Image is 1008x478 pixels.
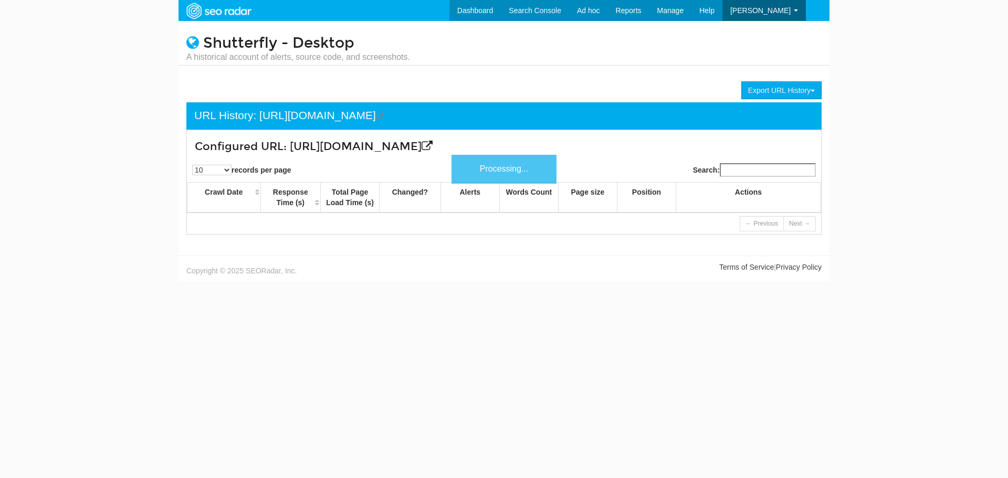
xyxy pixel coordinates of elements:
span: Ad hoc [577,6,600,15]
span: Manage [657,6,684,15]
a: Shutterfly - Desktop [203,34,354,52]
a: ← Previous [740,216,784,231]
span: Search Console [509,6,561,15]
span: [PERSON_NAME] [730,6,791,15]
a: Privacy Policy [776,263,822,271]
a: Next → [783,216,816,231]
select: records per page [192,165,232,175]
th: Actions: activate to sort column ascending [676,183,821,213]
th: Crawl Date: activate to sort column ascending [187,183,261,213]
span: Reports [616,6,642,15]
a: Terms of Service [719,263,774,271]
small: A historical account of alerts, source code, and screenshots. [186,51,410,63]
th: Response Time (s): activate to sort column ascending [260,183,320,213]
th: Page size: activate to sort column ascending [558,183,617,213]
th: Position: activate to sort column ascending [617,183,676,213]
h3: Configured URL: [URL][DOMAIN_NAME] [195,141,708,153]
div: | [504,262,829,272]
div: Copyright © 2025 SEORadar, Inc. [178,262,504,276]
th: Total Page Load Time (s): activate to sort column ascending [320,183,379,213]
button: Export URL History [741,81,822,99]
th: Words Count: activate to sort column ascending [499,183,558,213]
span: Help [699,6,715,15]
th: Alerts: activate to sort column ascending [440,183,499,213]
label: Search: [693,163,816,177]
input: Search: [720,163,816,177]
th: Changed?: activate to sort column ascending [380,183,441,213]
label: records per page [192,165,291,175]
img: SEORadar [182,2,255,20]
div: Processing... [451,155,556,184]
div: URL History: [URL][DOMAIN_NAME] [194,108,384,124]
